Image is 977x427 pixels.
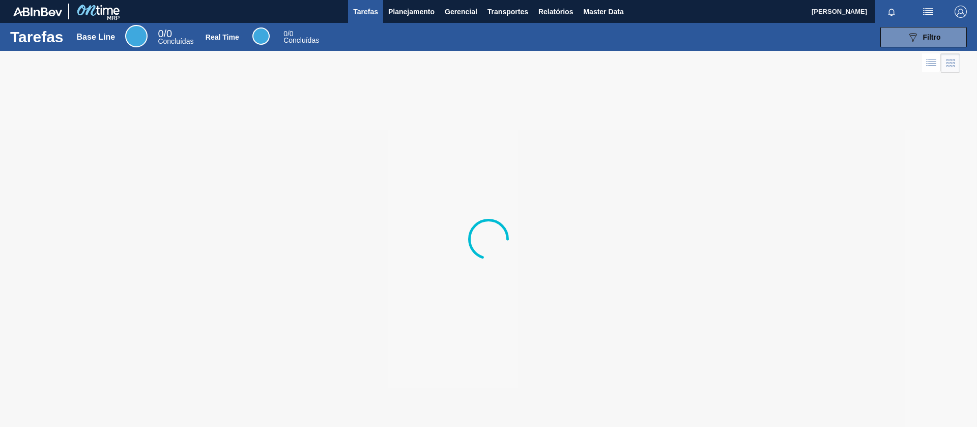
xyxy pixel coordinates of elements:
img: TNhmsLtSVTkK8tSr43FrP2fwEKptu5GPRR3wAAAABJRU5ErkJggg== [13,7,62,16]
button: Filtro [880,27,967,47]
div: Base Line [158,30,193,45]
span: Master Data [583,6,623,18]
span: Gerencial [445,6,477,18]
div: Base Line [125,25,148,47]
span: Concluídas [158,37,193,45]
span: / 0 [283,30,293,38]
h1: Tarefas [10,31,64,43]
span: Relatórios [538,6,573,18]
span: Tarefas [353,6,378,18]
div: Real Time [252,27,270,45]
button: Notificações [875,5,908,19]
span: Planejamento [388,6,435,18]
img: userActions [922,6,934,18]
span: 0 [158,28,163,39]
span: Transportes [487,6,528,18]
span: 0 [283,30,288,38]
div: Real Time [283,31,319,44]
span: Concluídas [283,36,319,44]
div: Base Line [77,33,116,42]
span: Filtro [923,33,941,41]
img: Logout [955,6,967,18]
span: / 0 [158,28,172,39]
div: Real Time [206,33,239,41]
